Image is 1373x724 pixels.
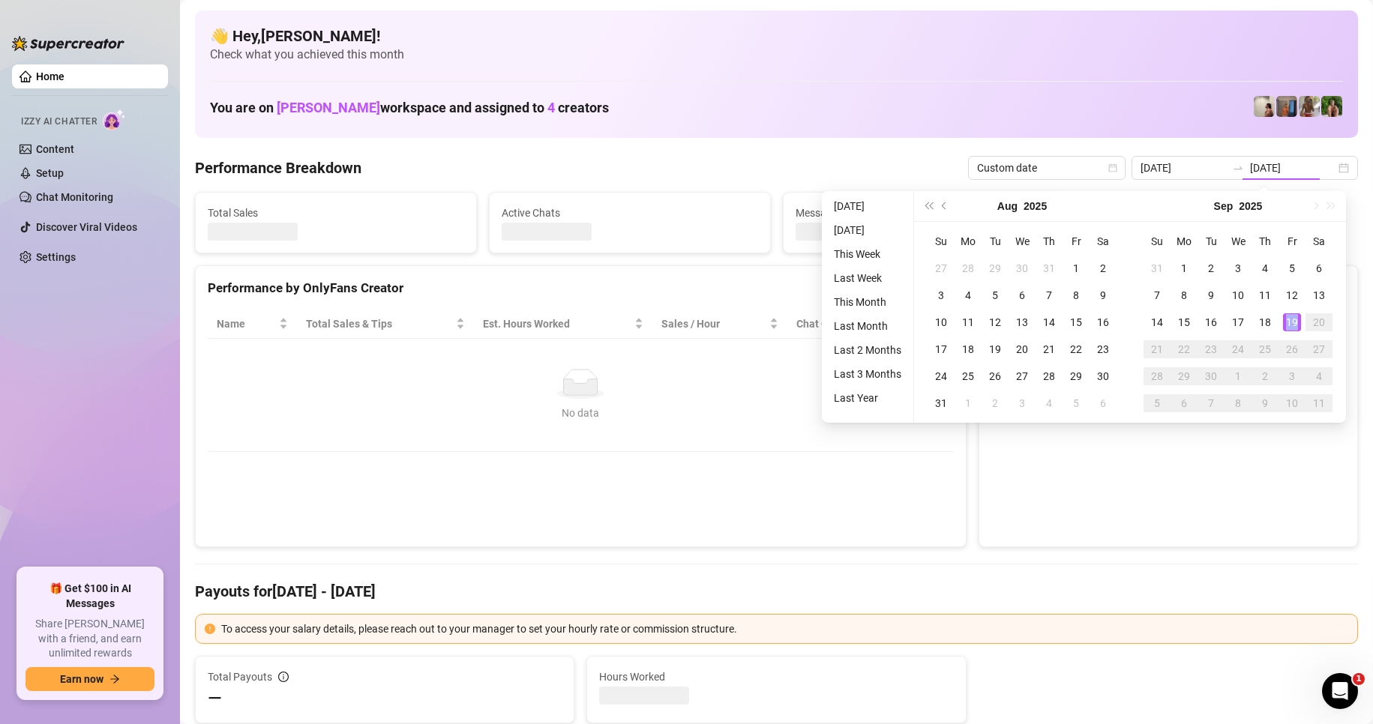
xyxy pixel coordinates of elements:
a: Chat Monitoring [36,191,113,203]
span: Chat Conversion [796,316,932,332]
a: Content [36,143,74,155]
img: AI Chatter [103,109,126,130]
span: arrow-right [109,674,120,684]
h4: Payouts for [DATE] - [DATE] [195,581,1358,602]
h4: Performance Breakdown [195,157,361,178]
a: Setup [36,167,64,179]
th: Name [208,310,297,339]
span: exclamation-circle [205,624,215,634]
span: Custom date [977,157,1117,179]
span: calendar [1108,163,1117,172]
span: Check what you achieved this month [210,46,1343,63]
a: Settings [36,251,76,263]
th: Chat Conversion [787,310,953,339]
img: Nathaniel [1299,96,1320,117]
a: Discover Viral Videos [36,221,137,233]
div: Est. Hours Worked [483,316,631,332]
span: 🎁 Get $100 in AI Messages [25,582,154,611]
div: No data [223,405,939,421]
span: [PERSON_NAME] [277,100,380,115]
span: Izzy AI Chatter [21,115,97,129]
span: Total Sales [208,205,464,221]
h1: You are on workspace and assigned to creators [210,100,609,116]
h4: 👋 Hey, [PERSON_NAME] ! [210,25,1343,46]
span: Hours Worked [599,669,953,685]
span: Active Chats [502,205,758,221]
div: Sales by OnlyFans Creator [991,278,1345,298]
span: Share [PERSON_NAME] with a friend, and earn unlimited rewards [25,617,154,661]
span: 1 [1353,673,1365,685]
span: info-circle [278,672,289,682]
th: Total Sales & Tips [297,310,474,339]
div: Performance by OnlyFans Creator [208,278,954,298]
a: Home [36,70,64,82]
img: logo-BBDzfeDw.svg [12,36,124,51]
span: Name [217,316,276,332]
img: Nathaniel [1321,96,1342,117]
span: Total Sales & Tips [306,316,453,332]
span: Earn now [60,673,103,685]
span: to [1232,162,1244,174]
div: To access your salary details, please reach out to your manager to set your hourly rate or commis... [221,621,1348,637]
iframe: Intercom live chat [1322,673,1358,709]
span: swap-right [1232,162,1244,174]
th: Sales / Hour [652,310,787,339]
img: Ralphy [1254,96,1275,117]
span: Total Payouts [208,669,272,685]
img: Wayne [1276,96,1297,117]
button: Earn nowarrow-right [25,667,154,691]
span: 4 [547,100,555,115]
span: Sales / Hour [661,316,766,332]
input: End date [1250,160,1336,176]
span: Messages Sent [796,205,1052,221]
span: — [208,687,222,711]
input: Start date [1141,160,1226,176]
